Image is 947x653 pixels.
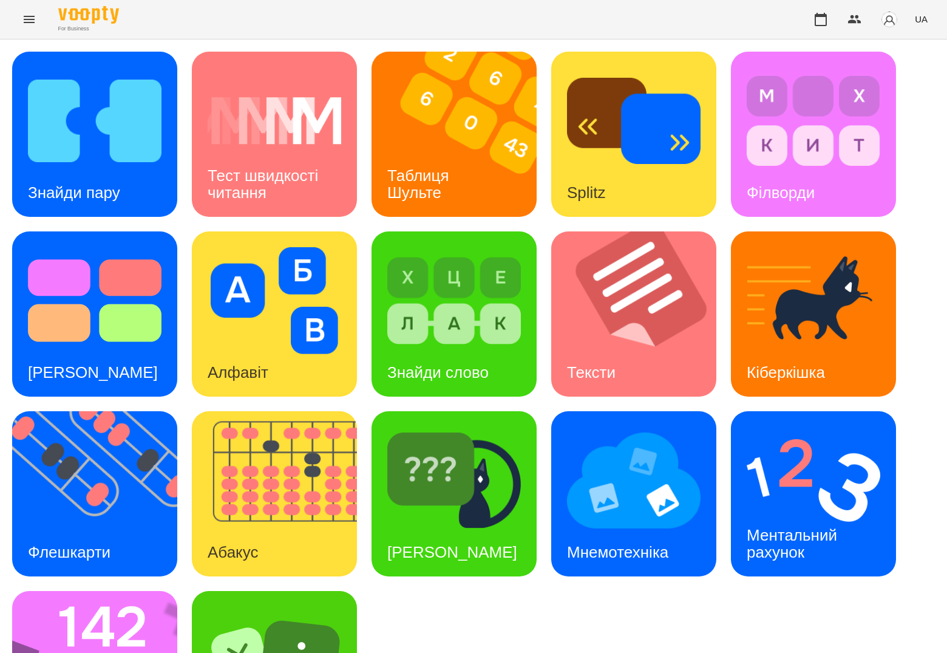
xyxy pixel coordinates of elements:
[208,363,268,381] h3: Алфавіт
[192,231,357,397] a: АлфавітАлфавіт
[12,411,177,576] a: ФлешкартиФлешкарти
[12,231,177,397] a: Тест Струпа[PERSON_NAME]
[551,231,716,397] a: ТекстиТексти
[58,25,119,33] span: For Business
[28,247,161,354] img: Тест Струпа
[372,52,552,217] img: Таблиця Шульте
[747,363,825,381] h3: Кіберкішка
[387,543,517,561] h3: [PERSON_NAME]
[387,363,489,381] h3: Знайди слово
[12,52,177,217] a: Знайди паруЗнайди пару
[192,411,372,576] img: Абакус
[208,247,341,354] img: Алфавіт
[208,543,258,561] h3: Абакус
[58,6,119,24] img: Voopty Logo
[747,427,880,534] img: Ментальний рахунок
[567,543,668,561] h3: Мнемотехніка
[910,8,932,30] button: UA
[28,67,161,174] img: Знайди пару
[208,67,341,174] img: Тест швидкості читання
[731,411,896,576] a: Ментальний рахунокМентальний рахунок
[567,67,701,174] img: Splitz
[372,231,537,397] a: Знайди словоЗнайди слово
[15,5,44,34] button: Menu
[567,427,701,534] img: Мнемотехніка
[731,52,896,217] a: ФілвордиФілворди
[192,411,357,576] a: АбакусАбакус
[28,543,110,561] h3: Флешкарти
[387,247,521,354] img: Знайди слово
[747,526,841,561] h3: Ментальний рахунок
[12,411,192,576] img: Флешкарти
[192,52,357,217] a: Тест швидкості читанняТест швидкості читання
[747,247,880,354] img: Кіберкішка
[28,363,158,381] h3: [PERSON_NAME]
[28,183,120,202] h3: Знайди пару
[731,231,896,397] a: КіберкішкаКіберкішка
[747,183,815,202] h3: Філворди
[551,411,716,576] a: МнемотехнікаМнемотехніка
[372,52,537,217] a: Таблиця ШультеТаблиця Шульте
[372,411,537,576] a: Знайди Кіберкішку[PERSON_NAME]
[567,183,606,202] h3: Splitz
[915,13,928,26] span: UA
[747,67,880,174] img: Філворди
[551,231,731,397] img: Тексти
[881,11,898,28] img: avatar_s.png
[387,166,453,201] h3: Таблиця Шульте
[551,52,716,217] a: SplitzSplitz
[208,166,322,201] h3: Тест швидкості читання
[567,363,616,381] h3: Тексти
[387,427,521,534] img: Знайди Кіберкішку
